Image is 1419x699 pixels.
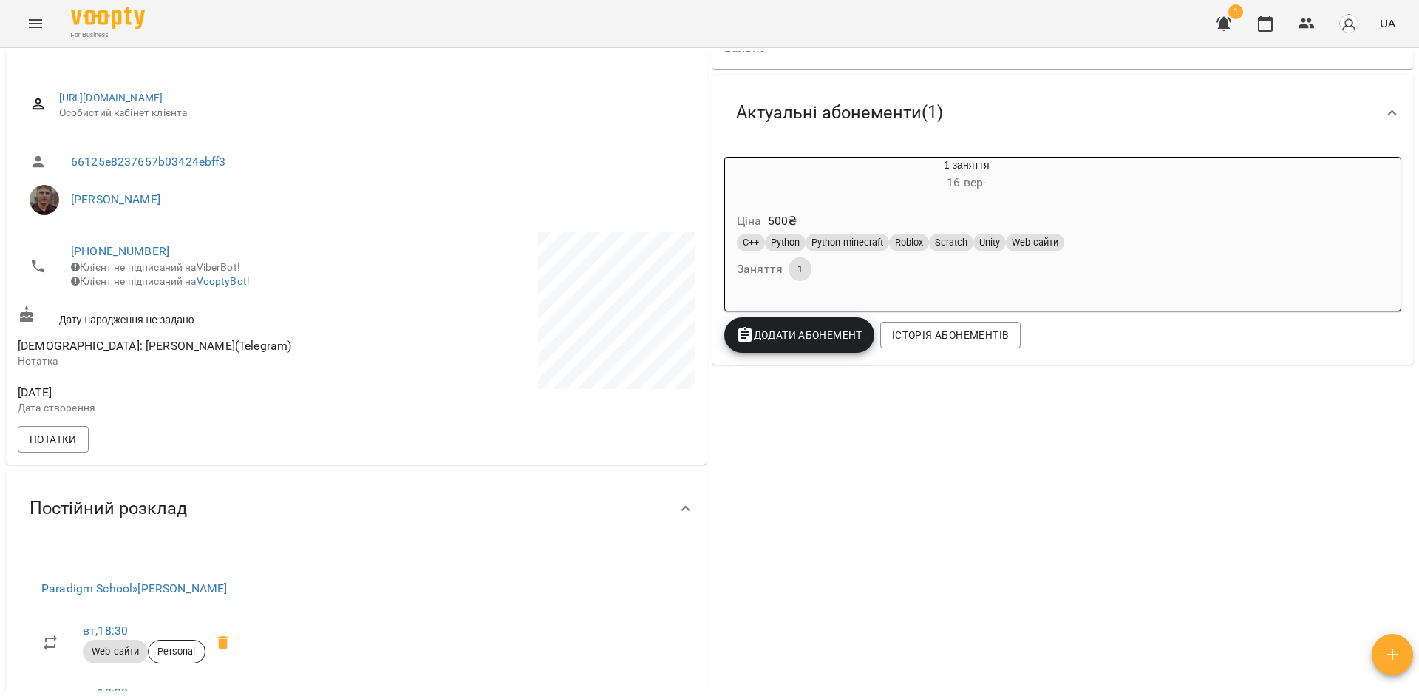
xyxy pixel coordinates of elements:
[892,326,1009,344] span: Історія абонементів
[71,155,226,169] a: 66125e8237657b03424ebff3
[15,303,356,330] div: Дату народження не задано
[737,211,762,232] h6: Ціна
[1006,236,1064,249] span: Web-сайти
[737,259,783,280] h6: Заняття
[18,6,53,41] button: Menu
[725,158,1208,193] div: 1 заняття
[41,581,227,595] a: Paradigm School»[PERSON_NAME]
[71,244,169,258] a: [PHONE_NUMBER]
[71,275,250,287] span: Клієнт не підписаний на !
[789,263,811,276] span: 1
[973,236,1006,249] span: Unity
[83,645,148,658] span: Web-сайти
[947,175,986,189] span: 16 вер -
[929,236,973,249] span: Scratch
[83,624,128,638] a: вт,18:30
[30,497,187,520] span: Постійний розклад
[71,7,145,29] img: Voopty Logo
[1338,13,1359,34] img: avatar_s.png
[737,236,765,249] span: C++
[806,236,889,249] span: Python-minecraft
[71,261,240,273] span: Клієнт не підписаний на ViberBot!
[18,354,353,369] p: Нотатка
[205,625,241,661] span: Видалити приватний урок Швидкій Вадим Ігорович вт 18:30 клієнта Бондаренко Андрій
[59,106,683,121] span: Особистий кабінет клієнта
[724,317,874,353] button: Додати Абонемент
[712,75,1413,151] div: Актуальні абонементи(1)
[197,275,247,287] a: VooptyBot
[725,158,1208,299] button: 1 заняття16 вер- Ціна500₴C++PythonPython-minecraftRobloxScratchUnityWeb-сайтиЗаняття1
[18,426,89,453] button: Нотатки
[1228,4,1243,19] span: 1
[18,401,353,416] p: Дата створення
[880,322,1021,348] button: Історія абонементів
[1374,10,1401,37] button: UA
[71,192,160,206] a: [PERSON_NAME]
[30,430,77,448] span: Нотатки
[768,212,797,230] p: 500 ₴
[71,30,145,40] span: For Business
[1380,16,1395,31] span: UA
[736,101,943,124] span: Актуальні абонементи ( 1 )
[30,185,59,215] img: Швидкій Вадим Ігорович
[765,236,806,249] span: Python
[6,470,707,547] div: Постійний розклад
[889,236,929,249] span: Roblox
[736,326,862,344] span: Додати Абонемент
[18,339,291,353] span: [DEMOGRAPHIC_DATA]: [PERSON_NAME](Telegram)
[149,645,204,658] span: Personal
[59,92,163,104] a: [URL][DOMAIN_NAME]
[18,384,353,402] span: [DATE]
